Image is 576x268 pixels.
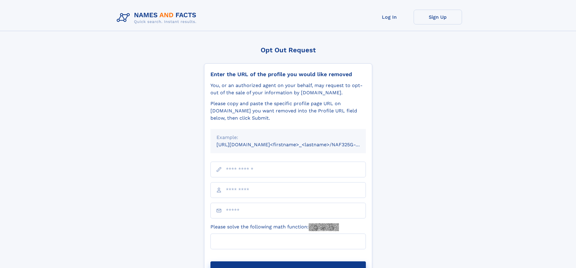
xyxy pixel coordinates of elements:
[365,10,414,24] a: Log In
[210,223,339,231] label: Please solve the following math function:
[216,142,377,147] small: [URL][DOMAIN_NAME]<firstname>_<lastname>/NAF325G-xxxxxxxx
[210,82,366,96] div: You, or an authorized agent on your behalf, may request to opt-out of the sale of your informatio...
[114,10,201,26] img: Logo Names and Facts
[414,10,462,24] a: Sign Up
[216,134,360,141] div: Example:
[210,100,366,122] div: Please copy and paste the specific profile page URL on [DOMAIN_NAME] you want removed into the Pr...
[204,46,372,54] div: Opt Out Request
[210,71,366,78] div: Enter the URL of the profile you would like removed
